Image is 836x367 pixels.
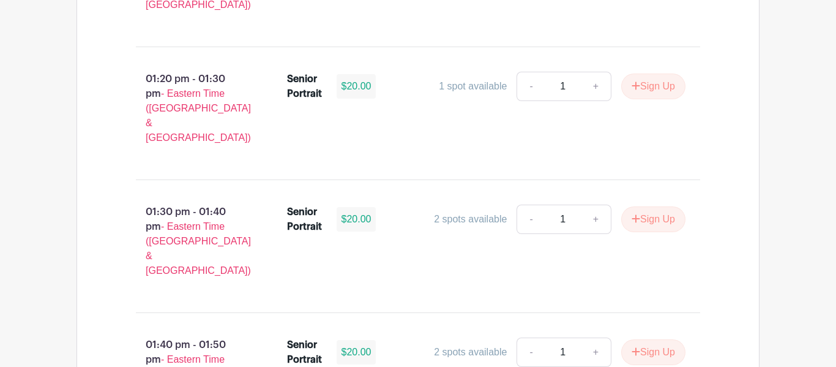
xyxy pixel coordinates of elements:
[517,205,545,234] a: -
[581,205,611,234] a: +
[287,338,322,367] div: Senior Portrait
[434,345,507,360] div: 2 spots available
[146,221,251,276] span: - Eastern Time ([GEOGRAPHIC_DATA] & [GEOGRAPHIC_DATA])
[517,338,545,367] a: -
[116,200,267,283] p: 01:30 pm - 01:40 pm
[116,67,267,150] p: 01:20 pm - 01:30 pm
[621,74,685,99] button: Sign Up
[337,207,376,232] div: $20.00
[439,79,507,94] div: 1 spot available
[287,205,322,234] div: Senior Portrait
[621,339,685,365] button: Sign Up
[517,72,545,101] a: -
[337,74,376,99] div: $20.00
[146,88,251,143] span: - Eastern Time ([GEOGRAPHIC_DATA] & [GEOGRAPHIC_DATA])
[581,338,611,367] a: +
[621,206,685,232] button: Sign Up
[434,212,507,227] div: 2 spots available
[581,72,611,101] a: +
[287,72,322,101] div: Senior Portrait
[337,340,376,365] div: $20.00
